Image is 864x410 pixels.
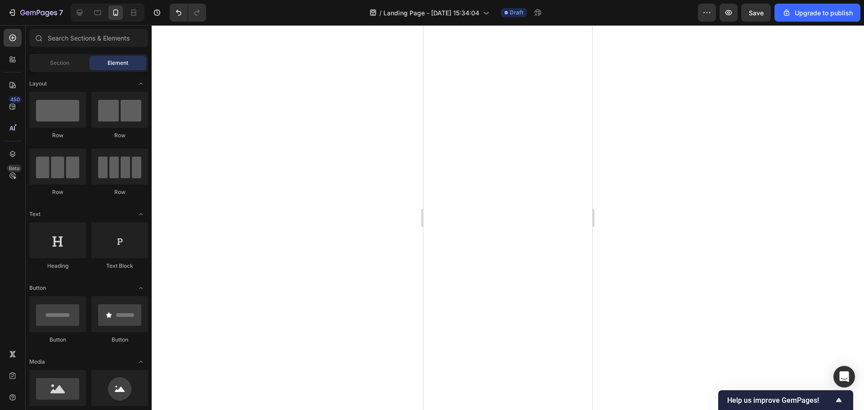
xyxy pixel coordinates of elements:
[29,336,86,344] div: Button
[108,59,128,67] span: Element
[727,395,844,405] button: Show survey - Help us improve GemPages!
[91,262,148,270] div: Text Block
[774,4,860,22] button: Upgrade to publish
[134,281,148,295] span: Toggle open
[91,188,148,196] div: Row
[29,29,148,47] input: Search Sections & Elements
[4,4,67,22] button: 7
[749,9,764,17] span: Save
[7,165,22,172] div: Beta
[29,80,47,88] span: Layout
[170,4,206,22] div: Undo/Redo
[423,25,592,410] iframe: Design area
[29,284,46,292] span: Button
[134,207,148,221] span: Toggle open
[29,188,86,196] div: Row
[727,396,833,405] span: Help us improve GemPages!
[741,4,771,22] button: Save
[59,7,63,18] p: 7
[29,262,86,270] div: Heading
[833,366,855,387] div: Open Intercom Messenger
[383,8,479,18] span: Landing Page - [DATE] 15:34:04
[29,210,40,218] span: Text
[134,355,148,369] span: Toggle open
[9,96,22,103] div: 450
[50,59,69,67] span: Section
[91,131,148,140] div: Row
[379,8,382,18] span: /
[782,8,853,18] div: Upgrade to publish
[29,131,86,140] div: Row
[29,358,45,366] span: Media
[134,77,148,91] span: Toggle open
[91,336,148,344] div: Button
[510,9,523,17] span: Draft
